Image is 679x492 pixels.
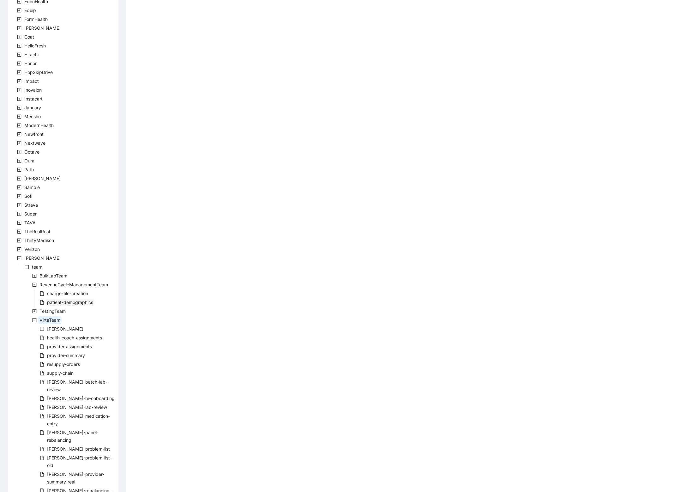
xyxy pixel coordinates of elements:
[23,139,47,147] span: Nextwave
[23,254,62,262] span: Virta
[23,184,41,191] span: Sample
[17,212,21,216] span: plus-square
[17,123,21,128] span: plus-square
[17,35,21,39] span: plus-square
[38,281,109,289] span: RevenueCycleManagementTeam
[17,88,21,92] span: plus-square
[24,185,40,190] span: Sample
[17,79,21,83] span: plus-square
[47,404,107,410] span: [PERSON_NAME]-lab-review
[17,238,21,243] span: plus-square
[17,17,21,21] span: plus-square
[24,202,38,208] span: Strava
[23,86,43,94] span: Inovalon
[40,344,44,349] span: file
[40,327,44,331] span: plus-square
[24,70,53,75] span: HopSkipDrive
[46,454,118,469] span: virta-problem-list-old
[17,114,21,119] span: plus-square
[40,371,44,375] span: file
[24,246,40,252] span: Verizon
[23,175,62,182] span: Rothman
[17,203,21,207] span: plus-square
[23,201,39,209] span: Strava
[24,114,41,119] span: Meesho
[23,60,38,67] span: Honor
[46,395,116,402] span: virta-hr-onboarding
[32,264,42,270] span: team
[46,445,111,453] span: virta-problem-list
[23,113,42,120] span: Meesho
[40,447,44,451] span: file
[40,472,44,477] span: file
[23,246,41,253] span: Verizon
[24,149,39,155] span: Octave
[17,150,21,154] span: plus-square
[40,291,44,296] span: file
[46,378,118,393] span: virta-batch-lab-review
[24,229,50,234] span: TheRealReal
[24,158,34,163] span: Oura
[17,61,21,66] span: plus-square
[40,430,44,435] span: file
[31,263,44,271] span: team
[46,361,81,368] span: resupply-orders
[47,335,102,340] span: health-coach-assignments
[40,362,44,367] span: file
[46,471,118,486] span: virta-provider-summary-real
[23,219,37,227] span: TAVA
[17,132,21,137] span: plus-square
[24,52,39,57] span: Hitachi
[47,396,115,401] span: [PERSON_NAME]-hr-onboarding
[17,44,21,48] span: plus-square
[23,77,40,85] span: Impact
[40,353,44,358] span: file
[24,131,44,137] span: Newfront
[23,131,45,138] span: Newfront
[23,210,38,218] span: Super
[23,122,55,129] span: ModernHealth
[24,8,36,13] span: Equip
[46,290,89,297] span: charge-file-creation
[25,265,29,269] span: minus-square
[39,308,66,314] span: TestingTeam
[46,299,94,306] span: patient-demographics
[24,105,41,110] span: January
[23,24,62,32] span: Garner
[24,96,43,101] span: Instacart
[47,471,104,484] span: [PERSON_NAME]-provider-summary-real
[24,167,34,172] span: Path
[47,344,92,349] span: provider-assignments
[23,148,41,156] span: Octave
[47,353,85,358] span: provider-summary
[46,369,75,377] span: supply-chain
[46,412,118,428] span: virta-medication-entry
[17,159,21,163] span: plus-square
[17,256,21,260] span: minus-square
[32,274,37,278] span: plus-square
[23,51,40,58] span: Hitachi
[24,78,39,84] span: Impact
[23,69,54,76] span: HopSkipDrive
[23,228,51,235] span: TheRealReal
[17,70,21,75] span: plus-square
[40,405,44,410] span: file
[23,166,35,173] span: Path
[24,255,61,261] span: [PERSON_NAME]
[46,325,85,333] span: virta
[32,309,37,313] span: plus-square
[32,318,37,322] span: minus-square
[24,211,37,216] span: Super
[17,167,21,172] span: plus-square
[38,272,69,280] span: BulkLabTeam
[24,87,42,93] span: Inovalon
[24,238,54,243] span: ThirtyMadison
[38,307,67,315] span: TestingTeam
[17,8,21,13] span: plus-square
[40,414,44,418] span: file
[47,300,93,305] span: patient-demographics
[17,52,21,57] span: plus-square
[24,123,54,128] span: ModernHealth
[17,185,21,190] span: plus-square
[47,370,74,376] span: supply-chain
